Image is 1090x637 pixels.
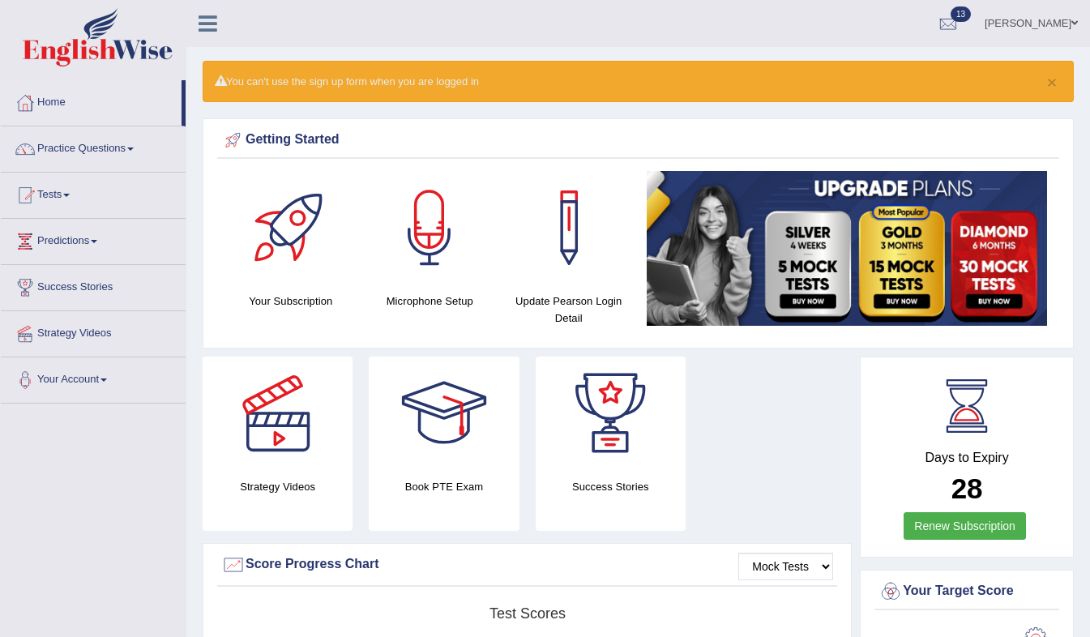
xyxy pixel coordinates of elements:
h4: Update Pearson Login Detail [507,293,630,327]
img: small5.jpg [647,171,1048,326]
h4: Your Subscription [229,293,353,310]
div: Your Target Score [878,579,1055,604]
a: Tests [1,173,186,213]
a: Renew Subscription [904,512,1026,540]
div: Score Progress Chart [221,553,833,577]
h4: Book PTE Exam [369,478,519,495]
h4: Days to Expiry [878,451,1055,465]
span: 13 [951,6,971,22]
div: Getting Started [221,128,1055,152]
a: Practice Questions [1,126,186,167]
button: × [1047,74,1057,91]
tspan: Test scores [489,605,566,622]
a: Strategy Videos [1,311,186,352]
h4: Strategy Videos [203,478,353,495]
h4: Success Stories [536,478,686,495]
div: You can't use the sign up form when you are logged in [203,61,1074,102]
a: Home [1,80,182,121]
a: Your Account [1,357,186,398]
a: Predictions [1,219,186,259]
a: Success Stories [1,265,186,306]
b: 28 [951,472,983,504]
h4: Microphone Setup [369,293,492,310]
